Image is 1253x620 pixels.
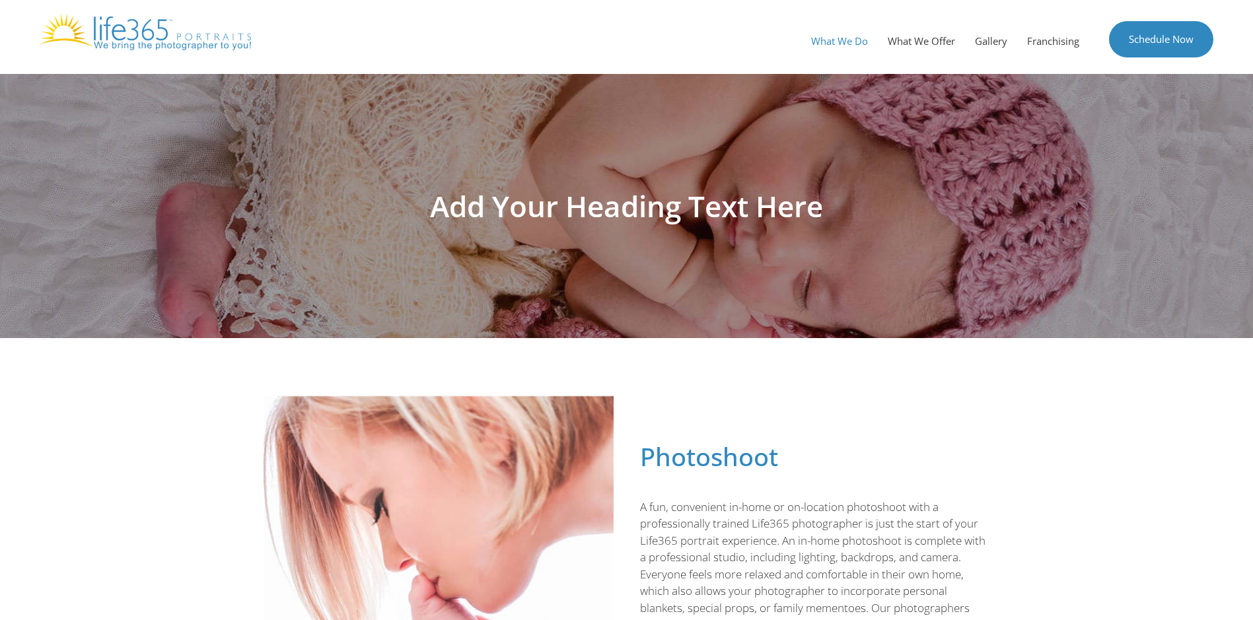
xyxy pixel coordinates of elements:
[40,13,251,50] img: Life365
[801,21,878,61] a: What We Do
[257,191,997,221] h1: Add Your Heading Text Here
[1017,21,1089,61] a: Franchising
[965,21,1017,61] a: Gallery
[878,21,965,61] a: What We Offer
[1109,21,1213,57] a: Schedule Now
[640,439,778,473] span: Photoshoot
